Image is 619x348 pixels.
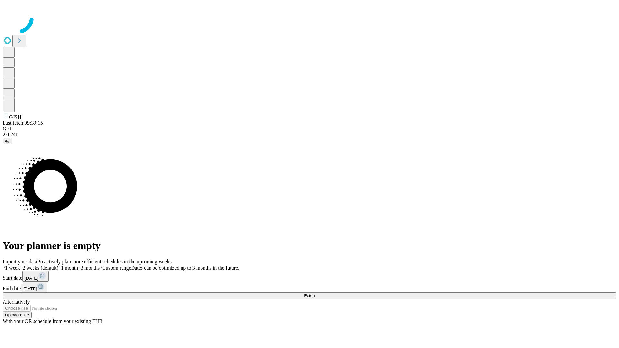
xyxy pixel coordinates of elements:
[5,265,20,271] span: 1 week
[102,265,131,271] span: Custom range
[5,139,10,143] span: @
[21,282,47,292] button: [DATE]
[3,138,12,144] button: @
[3,292,616,299] button: Fetch
[61,265,78,271] span: 1 month
[3,126,616,132] div: GEI
[23,286,37,291] span: [DATE]
[81,265,100,271] span: 3 months
[3,299,30,304] span: Alternatively
[3,318,103,324] span: With your OR schedule from your existing EHR
[37,259,173,264] span: Proactively plan more efficient schedules in the upcoming weeks.
[3,282,616,292] div: End date
[304,293,315,298] span: Fetch
[25,276,38,281] span: [DATE]
[9,114,21,120] span: GJSH
[131,265,239,271] span: Dates can be optimized up to 3 months in the future.
[3,120,43,126] span: Last fetch: 09:39:15
[3,259,37,264] span: Import your data
[3,312,32,318] button: Upload a file
[3,271,616,282] div: Start date
[3,132,616,138] div: 2.0.241
[22,271,49,282] button: [DATE]
[23,265,58,271] span: 2 weeks (default)
[3,240,616,252] h1: Your planner is empty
